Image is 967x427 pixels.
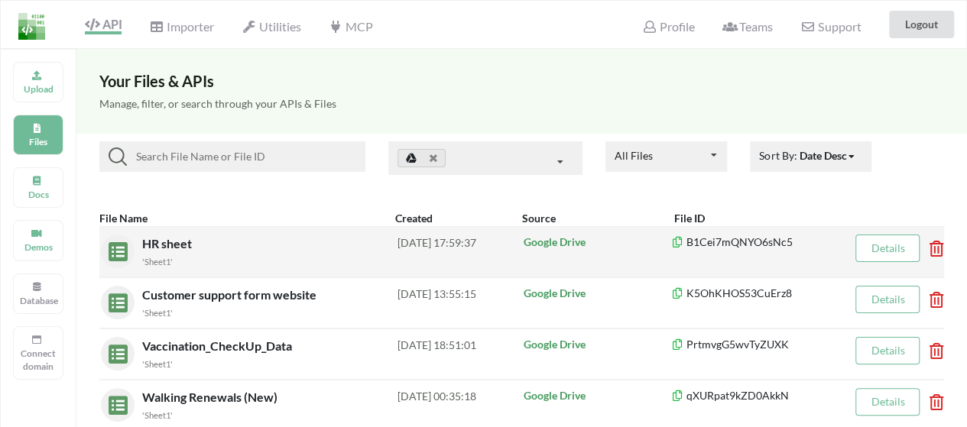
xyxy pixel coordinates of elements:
a: Details [871,293,904,306]
div: [DATE] 00:35:18 [398,388,522,422]
a: Details [871,241,904,254]
div: [DATE] 13:55:15 [398,286,522,319]
span: Profile [642,19,694,34]
b: File ID [673,212,704,225]
small: 'Sheet1' [142,410,173,420]
img: sheets.7a1b7961.svg [101,388,128,415]
p: Google Drive [524,388,671,403]
input: Search File Name or File ID [127,147,359,166]
p: Google Drive [524,235,671,250]
p: Connect domain [20,347,57,373]
small: 'Sheet1' [142,308,173,318]
img: sheets.7a1b7961.svg [101,286,128,312]
span: API [85,17,122,31]
span: Vaccination_CheckUp_Data [142,338,295,353]
p: Google Drive [524,337,671,352]
b: Source [522,212,556,225]
img: sheets.7a1b7961.svg [101,235,128,261]
p: Docs [20,188,57,201]
span: Sort By: [759,149,856,162]
p: Database [20,294,57,307]
span: HR sheet [142,236,195,251]
small: 'Sheet1' [142,257,173,267]
button: Details [855,286,920,313]
p: Files [20,135,57,148]
div: [DATE] 18:51:01 [398,337,522,370]
button: Logout [889,11,954,38]
p: B1Cei7mQNYO6sNc5 [671,235,854,250]
h5: Manage, filter, or search through your APIs & Files [99,98,944,111]
span: Support [800,21,861,33]
p: Upload [20,82,57,95]
span: Teams [722,19,773,34]
b: Created [395,212,433,225]
p: PrtmvgG5wvTyZUXK [671,337,854,352]
h3: Your Files & APIs [99,72,944,90]
img: sheets.7a1b7961.svg [101,337,128,364]
small: 'Sheet1' [142,359,173,369]
div: All Files [615,150,653,161]
b: File Name [99,212,148,225]
div: [DATE] 17:59:37 [398,235,522,268]
button: Details [855,337,920,364]
p: Google Drive [524,286,671,301]
span: Walking Renewals (New) [142,390,281,404]
img: searchIcon.svg [109,147,127,166]
a: Details [871,395,904,408]
div: Date Desc [799,147,846,163]
p: Demos [20,241,57,254]
p: qXURpat9kZD0AkkN [671,388,854,403]
span: Customer support form website [142,287,320,302]
span: Utilities [242,19,300,34]
span: MCP [328,19,372,34]
img: LogoIcon.png [18,13,45,40]
span: Importer [149,19,213,34]
p: K5OhKHOS53CuErz8 [671,286,854,301]
a: Details [871,344,904,357]
button: Details [855,235,920,262]
button: Details [855,388,920,416]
